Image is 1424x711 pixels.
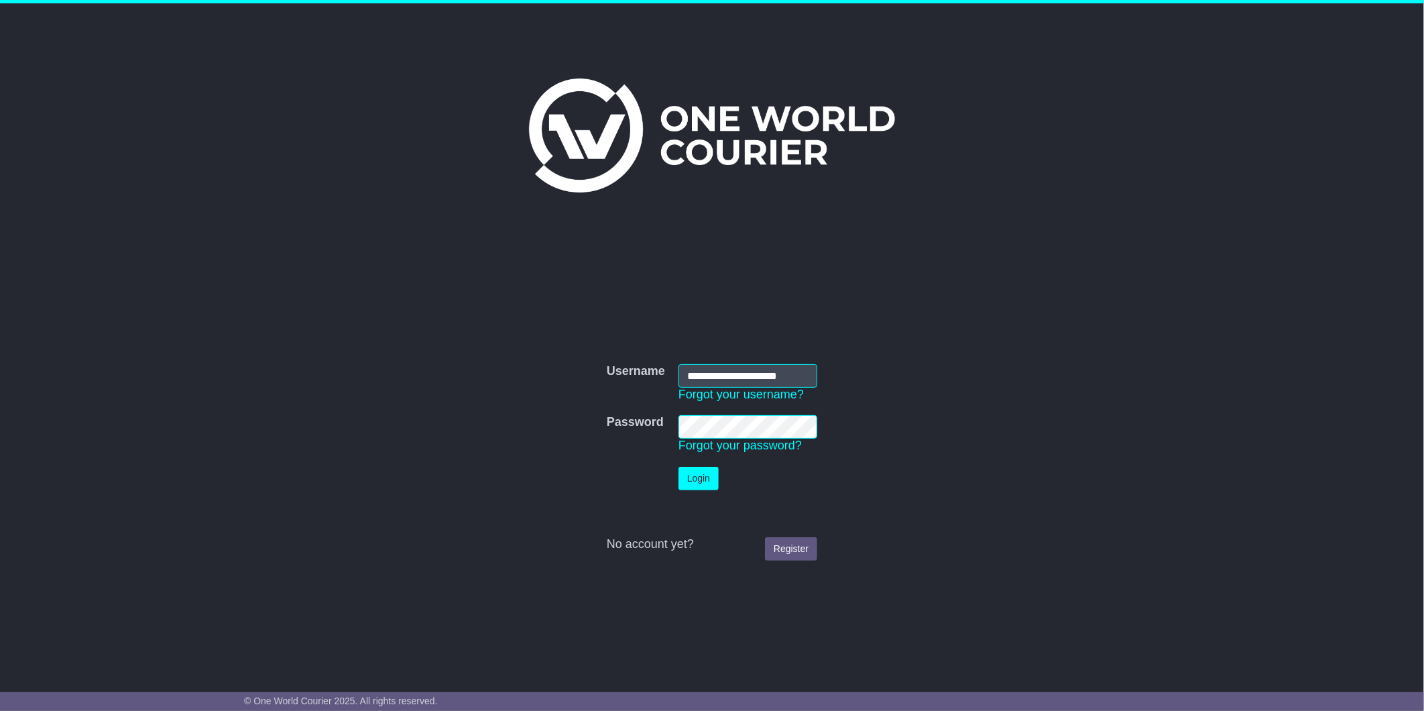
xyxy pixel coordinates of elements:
span: © One World Courier 2025. All rights reserved. [244,696,438,706]
label: Password [607,415,664,430]
img: One World [529,78,895,193]
a: Register [765,537,817,561]
a: Forgot your username? [678,388,804,401]
div: No account yet? [607,537,817,552]
label: Username [607,364,665,379]
a: Forgot your password? [678,439,802,452]
button: Login [678,467,719,490]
